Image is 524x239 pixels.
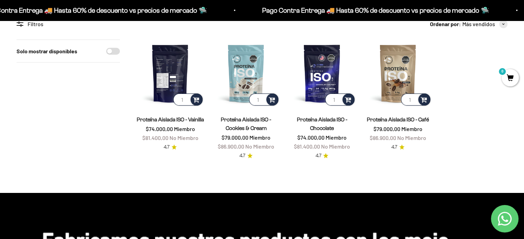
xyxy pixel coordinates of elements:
a: 0 [502,75,519,82]
span: Miembro [401,126,422,132]
a: 4.74.7 de 5.0 estrellas [164,143,177,151]
span: $74.000,00 [297,134,325,141]
span: Más vendidos [462,20,495,29]
span: $86.900,00 [370,134,396,141]
span: 4.7 [164,143,169,151]
span: 4.7 [239,152,245,160]
a: Proteína Aislada ISO - Cookies & Cream [221,117,271,131]
span: $79.000,00 [373,126,400,132]
span: 4.7 [315,152,321,160]
div: Filtros [17,20,120,29]
span: Ordenar por: [430,20,461,29]
span: Miembro [326,134,347,141]
span: No Miembro [245,143,274,150]
mark: 0 [498,67,506,76]
span: No Miembro [169,134,198,141]
a: 4.74.7 de 5.0 estrellas [239,152,253,160]
span: $81.400,00 [294,143,320,150]
a: 4.74.7 de 5.0 estrellas [315,152,328,160]
span: No Miembro [321,143,350,150]
span: No Miembro [397,134,426,141]
span: $86.900,00 [218,143,244,150]
label: Solo mostrar disponibles [17,47,77,56]
span: $74.000,00 [146,126,173,132]
p: Pago Contra Entrega 🚚 Hasta 60% de descuento vs precios de mercado 🛸 [259,5,486,16]
button: Más vendidos [462,20,507,29]
span: Miembro [174,126,195,132]
span: $81.400,00 [142,134,168,141]
img: Proteína Aislada ISO - Vainilla [136,40,204,107]
span: Miembro [249,134,270,141]
span: $79.000,00 [222,134,248,141]
a: Proteína Aislada ISO - Chocolate [297,117,347,131]
a: Proteína Aislada ISO - Café [367,117,429,122]
span: 4.7 [391,143,397,151]
a: 4.74.7 de 5.0 estrellas [391,143,404,151]
a: Proteína Aislada ISO - Vainilla [137,117,204,122]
